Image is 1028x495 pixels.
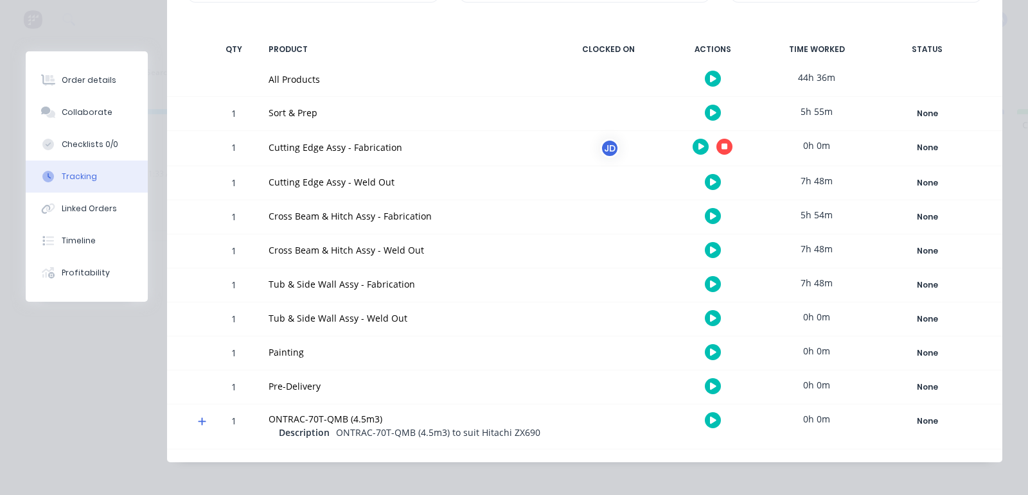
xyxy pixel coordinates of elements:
[873,36,982,63] div: STATUS
[768,63,865,92] div: 44h 36m
[880,344,974,362] button: None
[880,242,974,260] button: None
[215,133,253,166] div: 1
[768,131,865,160] div: 0h 0m
[215,270,253,302] div: 1
[881,311,973,327] div: None
[62,203,117,214] div: Linked Orders
[261,36,553,63] div: PRODUCT
[768,200,865,229] div: 5h 54m
[26,161,148,193] button: Tracking
[62,267,110,279] div: Profitability
[215,304,253,336] div: 1
[215,168,253,200] div: 1
[880,412,974,430] button: None
[881,209,973,225] div: None
[62,139,118,150] div: Checklists 0/0
[215,236,253,268] div: 1
[881,139,973,156] div: None
[215,372,253,404] div: 1
[336,426,540,439] span: ONTRAC-70T-QMB (4.5m3) to suit Hitachi ZX690
[26,128,148,161] button: Checklists 0/0
[269,73,545,86] div: All Products
[768,97,865,126] div: 5h 55m
[881,277,973,293] div: None
[768,234,865,263] div: 7h 48m
[215,202,253,234] div: 1
[560,36,657,63] div: CLOCKED ON
[768,302,865,331] div: 0h 0m
[768,370,865,399] div: 0h 0m
[880,310,974,328] button: None
[880,139,974,157] button: None
[269,379,545,393] div: Pre-Delivery
[215,36,253,63] div: QTY
[215,338,253,370] div: 1
[62,171,97,182] div: Tracking
[26,257,148,289] button: Profitability
[664,36,761,63] div: ACTIONS
[881,345,973,361] div: None
[215,406,253,449] div: 1
[269,277,545,291] div: Tub & Side Wall Assy - Fabrication
[279,426,330,439] span: Description
[26,193,148,225] button: Linked Orders
[768,268,865,297] div: 7h 48m
[880,105,974,123] button: None
[269,209,545,223] div: Cross Beam & Hitch Assy - Fabrication
[269,175,545,189] div: Cutting Edge Assy - Weld Out
[600,139,619,158] div: JD
[269,141,545,154] div: Cutting Edge Assy - Fabrication
[881,105,973,122] div: None
[62,107,112,118] div: Collaborate
[881,413,973,430] div: None
[26,225,148,257] button: Timeline
[62,74,116,86] div: Order details
[768,336,865,365] div: 0h 0m
[62,235,96,247] div: Timeline
[880,174,974,192] button: None
[881,379,973,395] div: None
[881,175,973,191] div: None
[768,36,865,63] div: TIME WORKED
[768,166,865,195] div: 7h 48m
[269,243,545,257] div: Cross Beam & Hitch Assy - Weld Out
[26,96,148,128] button: Collaborate
[768,404,865,433] div: 0h 0m
[269,311,545,325] div: Tub & Side Wall Assy - Weld Out
[26,64,148,96] button: Order details
[269,345,545,359] div: Painting
[215,99,253,130] div: 1
[880,276,974,294] button: None
[880,378,974,396] button: None
[269,412,545,426] div: ONTRAC-70T-QMB (4.5m3)
[880,208,974,226] button: None
[269,106,545,119] div: Sort & Prep
[881,243,973,259] div: None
